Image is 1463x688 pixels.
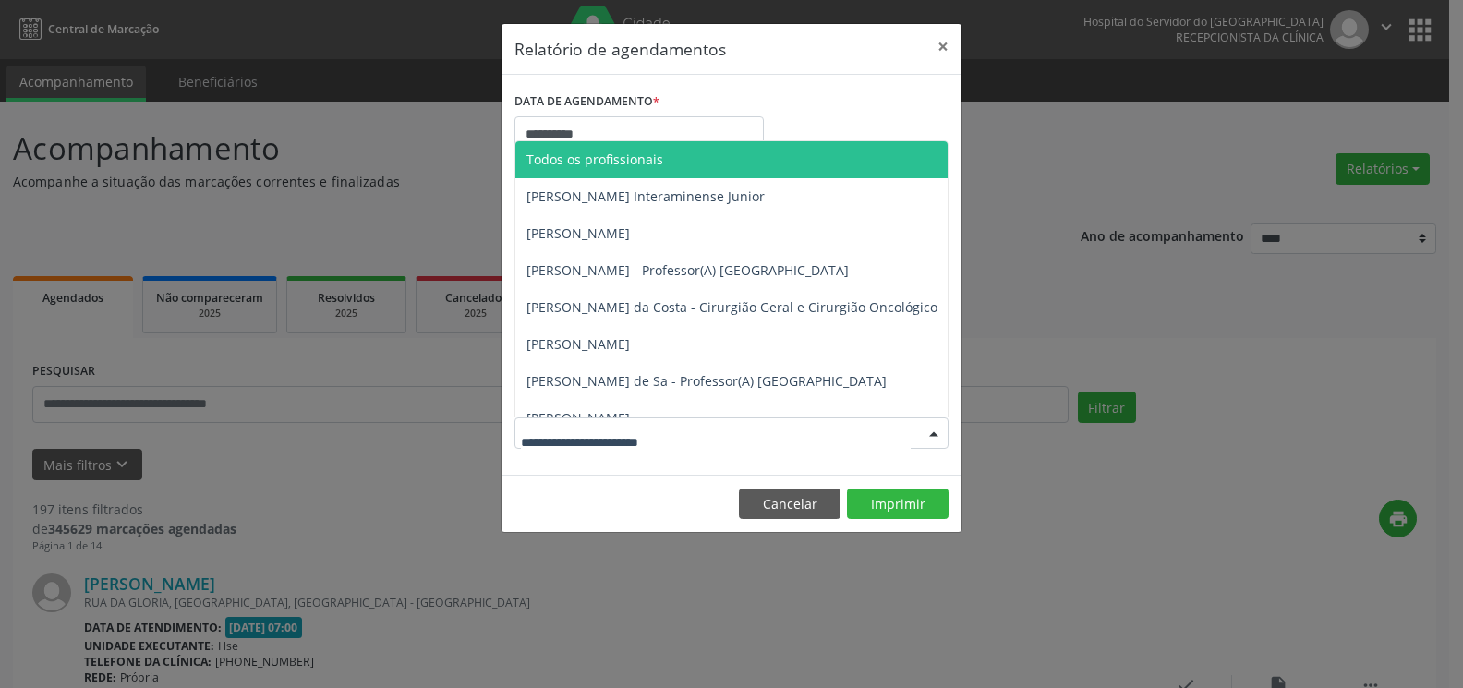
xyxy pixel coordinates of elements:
label: DATA DE AGENDAMENTO [514,88,659,116]
button: Imprimir [847,489,949,520]
h5: Relatório de agendamentos [514,37,726,61]
span: [PERSON_NAME] da Costa - Cirurgião Geral e Cirurgião Oncológico [526,298,937,316]
button: Cancelar [739,489,840,520]
span: [PERSON_NAME] - Professor(A) [GEOGRAPHIC_DATA] [526,261,849,279]
button: Close [925,24,961,69]
span: [PERSON_NAME] [526,224,630,242]
span: [PERSON_NAME] Interaminense Junior [526,187,765,205]
span: Todos os profissionais [526,151,663,168]
span: [PERSON_NAME] [526,409,630,427]
span: [PERSON_NAME] de Sa - Professor(A) [GEOGRAPHIC_DATA] [526,372,887,390]
span: [PERSON_NAME] [526,335,630,353]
